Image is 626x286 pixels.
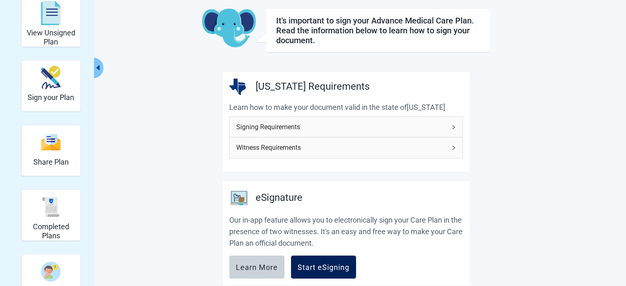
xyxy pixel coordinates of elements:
[230,137,463,158] div: Witness Requirements
[230,117,463,137] div: Signing Requirements
[41,66,61,89] img: make_plan_official-CpYJDfBD.svg
[25,28,77,46] h2: View Unsigned Plan
[451,125,456,130] span: right
[298,263,349,271] div: Start eSigning
[256,79,370,95] h2: [US_STATE] Requirements
[93,58,104,78] button: Collapse menu
[33,158,69,167] h2: Share Plan
[229,79,246,95] img: Texas
[41,133,61,151] img: svg%3e
[41,262,61,281] img: person-question-x68TBcxA.svg
[21,125,81,176] div: Share Plan
[94,64,102,72] span: caret-left
[236,263,278,271] div: Learn More
[291,256,356,279] button: Start eSigning
[236,122,446,132] span: Signing Requirements
[28,93,74,102] h2: Sign your Plan
[41,197,61,217] img: svg%3e
[21,60,81,112] div: Sign your Plan
[256,190,303,206] h2: eSignature
[25,222,77,240] h2: Completed Plans
[202,9,256,48] img: Koda Elephant
[451,145,456,150] span: right
[236,142,446,153] span: Witness Requirements
[229,102,463,113] p: Learn how to make your document valid in the state of [US_STATE]
[229,214,463,249] p: Our in-app feature allows you to electronically sign your Care Plan in the presence of two witnes...
[276,16,480,45] h1: It's important to sign your Advance Medical Care Plan. Read the information below to learn how to...
[229,256,284,279] button: Learn More
[229,188,249,208] img: eSignature
[41,1,61,26] img: svg%3e
[21,189,81,241] div: Completed Plans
